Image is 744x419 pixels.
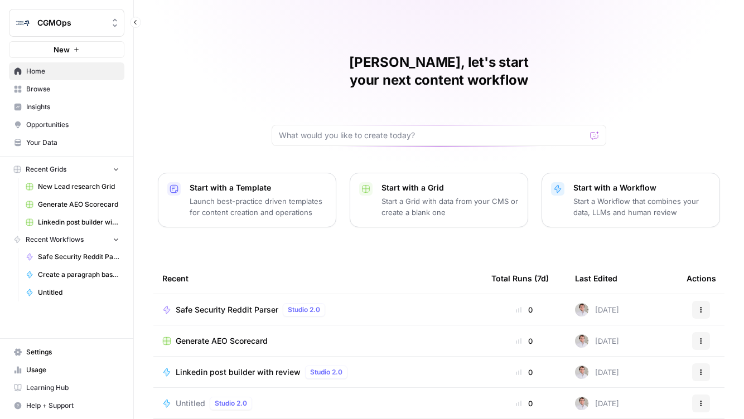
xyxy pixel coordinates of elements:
a: UntitledStudio 2.0 [162,397,474,410]
span: Studio 2.0 [215,398,247,408]
a: Linkedin post builder with review Grid [21,213,124,231]
button: Workspace: CGMOps [9,9,124,37]
img: gb5sba3xopuoyap1i3ljhgpw2lzq [575,303,588,316]
div: 0 [491,367,557,378]
a: Generate AEO Scorecard [162,335,474,347]
div: Total Runs (7d) [491,263,549,294]
p: Start a Grid with data from your CMS or create a blank one [381,196,519,218]
button: Start with a GridStart a Grid with data from your CMS or create a blank one [350,173,528,227]
span: Linkedin post builder with review [176,367,301,378]
p: Start with a Workflow [573,182,711,193]
button: Recent Grids [9,161,124,178]
span: Home [26,66,119,76]
span: Untitled [176,398,205,409]
button: New [9,41,124,58]
a: New Lead research Grid [21,178,124,196]
button: Start with a WorkflowStart a Workflow that combines your data, LLMs and human review [542,173,720,227]
span: Generate AEO Scorecard [176,335,268,347]
span: Create a paragraph based on most relevant case study [38,270,119,280]
div: Recent [162,263,474,294]
span: Studio 2.0 [288,305,320,315]
a: Home [9,62,124,80]
a: Opportunities [9,116,124,134]
span: Help + Support [26,401,119,411]
button: Help + Support [9,397,124,415]
p: Start with a Grid [381,182,519,193]
img: gb5sba3xopuoyap1i3ljhgpw2lzq [575,366,588,379]
span: Settings [26,347,119,357]
span: Untitled [38,288,119,298]
span: New [54,44,70,55]
button: Start with a TemplateLaunch best-practice driven templates for content creation and operations [158,173,336,227]
p: Start with a Template [190,182,327,193]
a: Safe Security Reddit ParserStudio 2.0 [162,303,474,316]
div: Last Edited [575,263,617,294]
a: Create a paragraph based on most relevant case study [21,266,124,284]
p: Start a Workflow that combines your data, LLMs and human review [573,196,711,218]
span: Usage [26,365,119,375]
button: Recent Workflows [9,231,124,248]
a: Settings [9,343,124,361]
img: gb5sba3xopuoyap1i3ljhgpw2lzq [575,334,588,348]
a: Browse [9,80,124,98]
span: Insights [26,102,119,112]
a: Your Data [9,134,124,152]
span: Safe Security Reddit Parser [38,252,119,262]
span: Safe Security Reddit Parser [176,304,278,315]
div: [DATE] [575,303,619,316]
a: Safe Security Reddit Parser [21,248,124,266]
span: New Lead research Grid [38,182,119,192]
span: Linkedin post builder with review Grid [38,217,119,227]
img: gb5sba3xopuoyap1i3ljhgpw2lzq [575,397,588,410]
a: Untitled [21,284,124,301]
span: Learning Hub [26,383,119,393]
p: Launch best-practice driven templates for content creation and operations [190,196,327,218]
span: Recent Workflows [26,235,84,245]
span: Your Data [26,138,119,148]
input: What would you like to create today? [279,130,586,141]
span: Opportunities [26,120,119,130]
img: CGMOps Logo [13,13,33,33]
div: Actions [687,263,716,294]
span: Recent Grids [26,164,66,174]
div: 0 [491,398,557,409]
span: Studio 2.0 [310,367,342,377]
div: [DATE] [575,366,619,379]
div: [DATE] [575,397,619,410]
a: Usage [9,361,124,379]
span: Generate AEO Scorecard [38,199,119,209]
div: [DATE] [575,334,619,348]
div: 0 [491,335,557,347]
span: Browse [26,84,119,94]
a: Linkedin post builder with reviewStudio 2.0 [162,366,474,379]
h1: [PERSON_NAME], let's start your next content workflow [272,53,606,89]
a: Insights [9,98,124,116]
span: CGMOps [37,17,105,28]
div: 0 [491,304,557,315]
a: Generate AEO Scorecard [21,196,124,213]
a: Learning Hub [9,379,124,397]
